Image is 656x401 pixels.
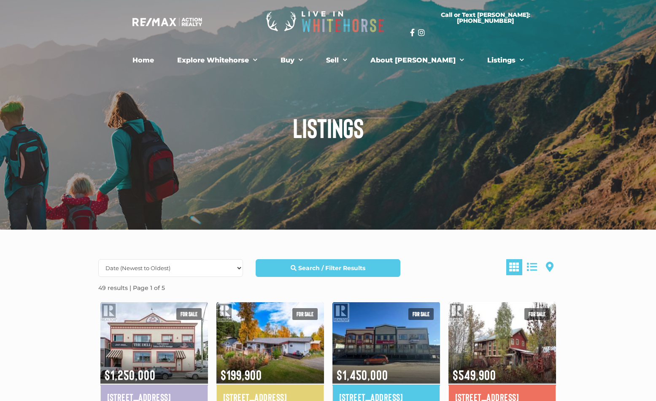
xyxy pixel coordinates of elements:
nav: Menu [96,52,560,69]
span: For sale [408,308,434,320]
img: 203 HANSON STREET, Whitehorse, Yukon [100,301,208,385]
span: $1,450,000 [332,356,440,384]
a: Explore Whitehorse [171,52,264,69]
a: Search / Filter Results [256,259,400,277]
img: 978 2ND AVENUE, Dawson City, Yukon [332,301,440,385]
a: Home [126,52,160,69]
span: $549,900 [448,356,556,384]
a: About [PERSON_NAME] [364,52,470,69]
img: 1217 7TH AVENUE, Dawson City, Yukon [448,301,556,385]
span: $1,250,000 [100,356,208,384]
span: For sale [524,308,550,320]
span: For sale [292,308,318,320]
a: Listings [481,52,530,69]
strong: 49 results | Page 1 of 5 [98,284,165,292]
strong: Search / Filter Results [298,264,365,272]
a: Call or Text [PERSON_NAME]: [PHONE_NUMBER] [410,7,561,29]
img: 92-4 PROSPECTOR ROAD, Whitehorse, Yukon [216,301,324,385]
span: For sale [176,308,202,320]
a: Sell [320,52,354,69]
h1: Listings [92,114,564,141]
span: Call or Text [PERSON_NAME]: [PHONE_NUMBER] [420,12,551,24]
a: Buy [274,52,309,69]
span: $199,900 [216,356,324,384]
